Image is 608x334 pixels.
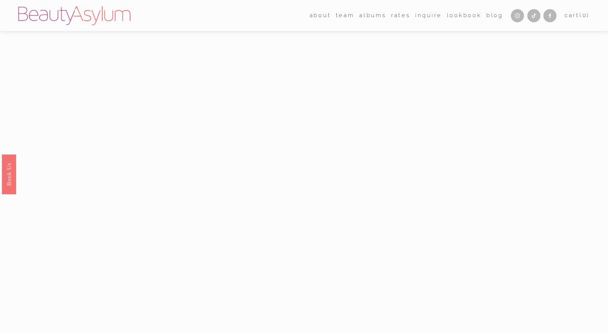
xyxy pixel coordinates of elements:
a: TikTok [527,9,540,22]
a: Facebook [543,9,557,22]
a: Lookbook [447,10,482,21]
span: 0 [582,12,587,19]
a: folder dropdown [336,10,355,21]
a: folder dropdown [310,10,331,21]
span: team [336,11,355,20]
span: about [310,11,331,20]
img: Beauty Asylum | Bridal Hair &amp; Makeup Charlotte &amp; Atlanta [18,6,130,25]
a: 0 items in cart [565,11,590,20]
a: Book Us [2,154,16,194]
a: albums [359,10,386,21]
a: Inquire [415,10,442,21]
a: Rates [391,10,410,21]
a: Blog [486,10,503,21]
a: Instagram [511,9,524,22]
span: ( ) [580,12,590,19]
